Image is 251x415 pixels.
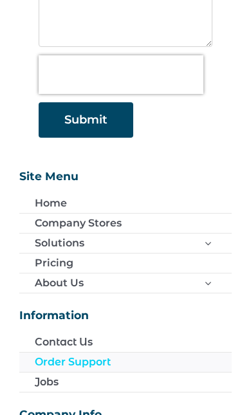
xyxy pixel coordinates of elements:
[19,214,232,233] a: Company Stores
[19,373,232,392] a: Jobs
[19,333,232,392] nav: Menu
[184,273,232,293] button: Open submenu of About Us
[19,194,232,293] nav: Menu
[19,169,232,184] p: Site Menu
[184,234,232,253] button: Open submenu of Solutions
[35,216,122,230] span: Company Stores
[19,353,232,372] a: Order Support
[39,102,133,138] button: Submit
[19,273,232,293] a: About Us
[35,256,73,270] span: Pricing
[19,333,232,352] a: Contact Us
[39,55,203,94] iframe: reCAPTCHA
[19,308,232,323] p: Information
[35,335,93,349] span: Contact Us
[35,355,111,369] span: Order Support
[19,254,232,273] a: Pricing
[35,375,59,389] span: Jobs
[64,113,107,127] span: Submit
[19,194,232,213] a: Home
[35,236,84,250] span: Solutions
[35,196,67,210] span: Home
[35,276,84,290] span: About Us
[19,234,232,253] a: Solutions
